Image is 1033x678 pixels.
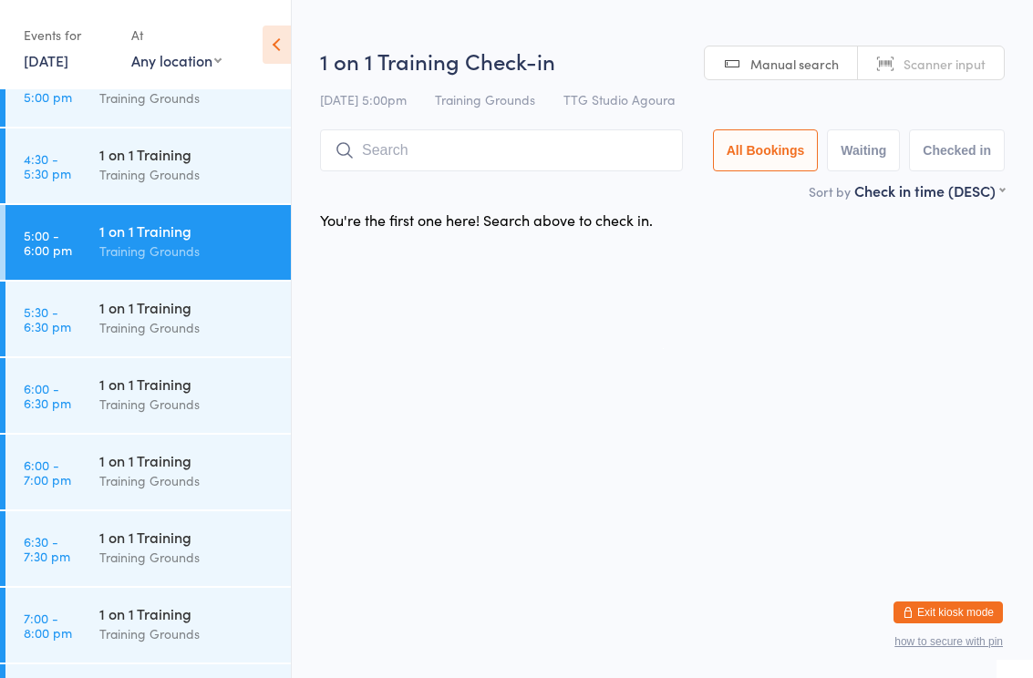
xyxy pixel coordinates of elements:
[24,75,72,104] time: 4:00 - 5:00 pm
[24,457,71,487] time: 6:00 - 7:00 pm
[99,144,275,164] div: 1 on 1 Training
[320,210,653,230] div: You're the first one here! Search above to check in.
[5,52,291,127] a: 4:00 -5:00 pm1 on 1 TrainingTraining Grounds
[24,20,113,50] div: Events for
[24,534,70,563] time: 6:30 - 7:30 pm
[99,241,275,262] div: Training Grounds
[750,55,839,73] span: Manual search
[24,611,72,640] time: 7:00 - 8:00 pm
[5,435,291,509] a: 6:00 -7:00 pm1 on 1 TrainingTraining Grounds
[99,317,275,338] div: Training Grounds
[563,90,675,108] span: TTG Studio Agoura
[24,50,68,70] a: [DATE]
[320,90,407,108] span: [DATE] 5:00pm
[5,282,291,356] a: 5:30 -6:30 pm1 on 1 TrainingTraining Grounds
[99,87,275,108] div: Training Grounds
[827,129,900,171] button: Waiting
[894,635,1003,648] button: how to secure with pin
[5,588,291,663] a: 7:00 -8:00 pm1 on 1 TrainingTraining Grounds
[24,381,71,410] time: 6:00 - 6:30 pm
[320,129,683,171] input: Search
[24,228,72,257] time: 5:00 - 6:00 pm
[854,180,1005,200] div: Check in time (DESC)
[5,205,291,280] a: 5:00 -6:00 pm1 on 1 TrainingTraining Grounds
[894,601,1003,623] button: Exit kiosk mode
[99,603,275,623] div: 1 on 1 Training
[131,20,222,50] div: At
[99,623,275,644] div: Training Grounds
[99,221,275,241] div: 1 on 1 Training
[5,358,291,433] a: 6:00 -6:30 pm1 on 1 TrainingTraining Grounds
[713,129,819,171] button: All Bookings
[909,129,1005,171] button: Checked in
[809,182,851,200] label: Sort by
[99,374,275,394] div: 1 on 1 Training
[5,511,291,586] a: 6:30 -7:30 pm1 on 1 TrainingTraining Grounds
[5,128,291,203] a: 4:30 -5:30 pm1 on 1 TrainingTraining Grounds
[904,55,986,73] span: Scanner input
[435,90,535,108] span: Training Grounds
[99,527,275,547] div: 1 on 1 Training
[99,470,275,491] div: Training Grounds
[24,151,71,180] time: 4:30 - 5:30 pm
[24,304,71,334] time: 5:30 - 6:30 pm
[99,164,275,185] div: Training Grounds
[99,547,275,568] div: Training Grounds
[131,50,222,70] div: Any location
[99,394,275,415] div: Training Grounds
[99,297,275,317] div: 1 on 1 Training
[99,450,275,470] div: 1 on 1 Training
[320,46,1005,76] h2: 1 on 1 Training Check-in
